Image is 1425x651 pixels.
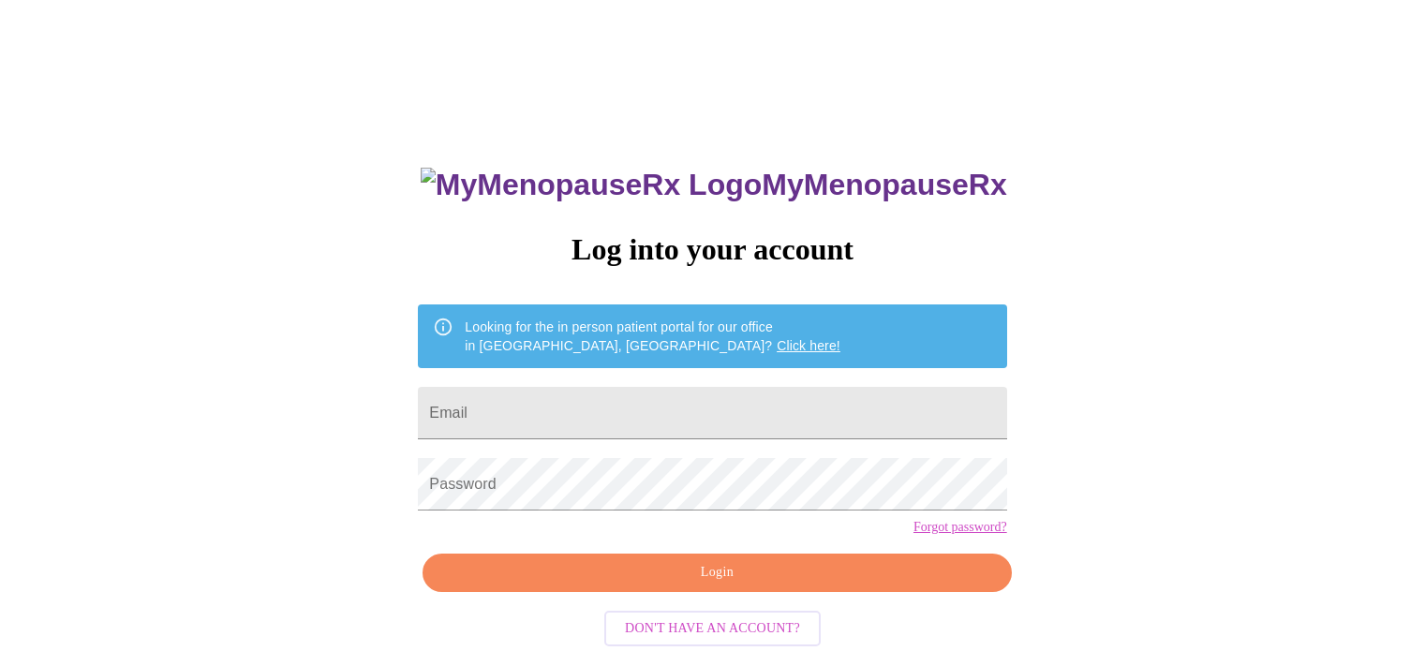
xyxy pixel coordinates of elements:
h3: MyMenopauseRx [421,168,1007,202]
span: Login [444,561,989,584]
div: Looking for the in person patient portal for our office in [GEOGRAPHIC_DATA], [GEOGRAPHIC_DATA]? [465,310,840,362]
img: MyMenopauseRx Logo [421,168,762,202]
h3: Log into your account [418,232,1006,267]
a: Click here! [777,338,840,353]
a: Forgot password? [913,520,1007,535]
a: Don't have an account? [600,618,825,634]
button: Don't have an account? [604,611,821,647]
span: Don't have an account? [625,617,800,641]
button: Login [423,554,1011,592]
